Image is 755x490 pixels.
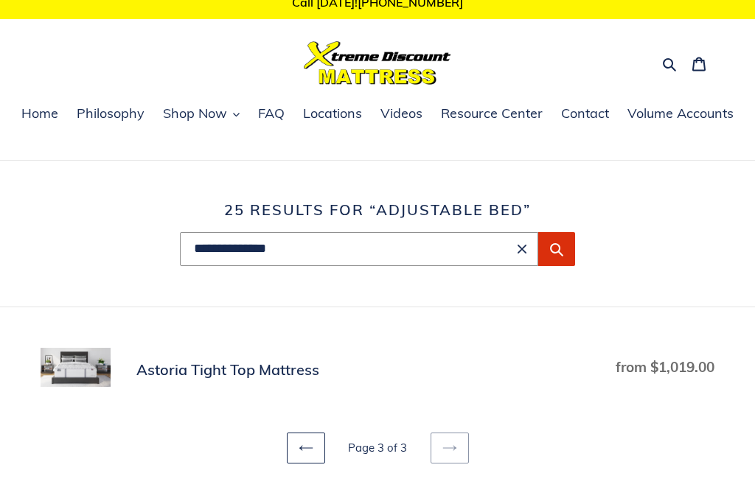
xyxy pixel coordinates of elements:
span: Home [21,105,58,122]
input: Search [180,232,538,266]
span: Contact [561,105,609,122]
h1: 25 results for “adjustable bed” [41,201,714,219]
img: Xtreme Discount Mattress [304,41,451,85]
a: Videos [373,103,430,125]
span: Locations [303,105,362,122]
a: FAQ [251,103,292,125]
a: Philosophy [69,103,152,125]
span: Videos [380,105,422,122]
a: Astoria Tight Top Mattress [41,348,714,393]
span: FAQ [258,105,285,122]
li: Page 3 of 3 [328,440,428,457]
button: Clear search term [513,240,531,258]
span: Philosophy [77,105,145,122]
a: Contact [554,103,616,125]
span: Resource Center [441,105,543,122]
button: Submit [538,232,575,266]
a: Locations [296,103,369,125]
button: Shop Now [156,103,247,125]
a: Volume Accounts [620,103,741,125]
a: Home [14,103,66,125]
a: Resource Center [434,103,550,125]
span: Shop Now [163,105,227,122]
span: Volume Accounts [627,105,734,122]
